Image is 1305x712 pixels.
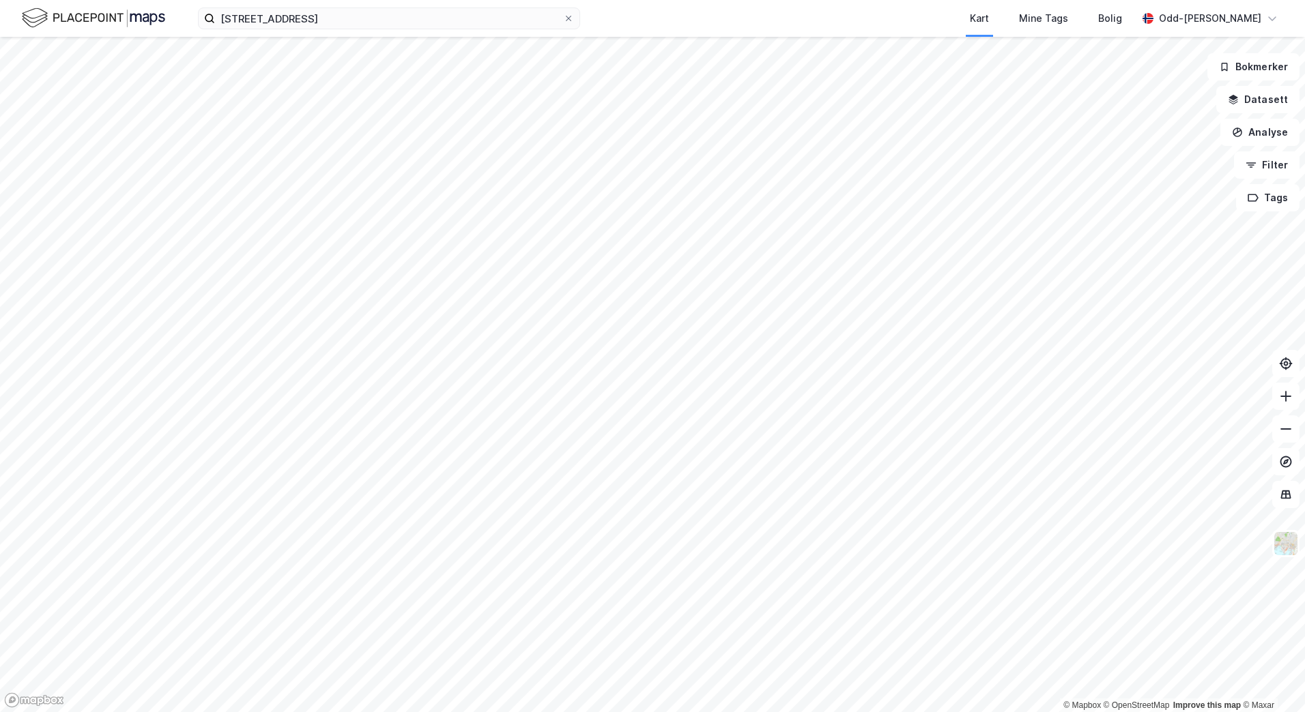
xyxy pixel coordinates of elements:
[4,692,64,708] a: Mapbox homepage
[1104,700,1170,710] a: OpenStreetMap
[1237,647,1305,712] div: Kontrollprogram for chat
[1237,647,1305,712] iframe: Chat Widget
[22,6,165,30] img: logo.f888ab2527a4732fd821a326f86c7f29.svg
[1019,10,1068,27] div: Mine Tags
[1273,531,1299,557] img: Z
[1216,86,1300,113] button: Datasett
[1234,151,1300,179] button: Filter
[215,8,563,29] input: Søk på adresse, matrikkel, gårdeiere, leietakere eller personer
[1098,10,1122,27] div: Bolig
[1063,700,1101,710] a: Mapbox
[1220,119,1300,146] button: Analyse
[1173,700,1241,710] a: Improve this map
[970,10,989,27] div: Kart
[1207,53,1300,80] button: Bokmerker
[1236,184,1300,211] button: Tags
[1159,10,1261,27] div: Odd-[PERSON_NAME]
